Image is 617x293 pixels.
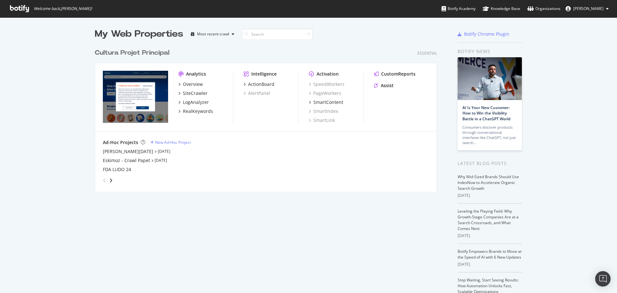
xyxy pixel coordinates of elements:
img: cultura.com [103,71,168,123]
button: [PERSON_NAME] [560,4,614,14]
a: Assist [374,82,394,89]
div: Most recent crawl [197,32,229,36]
a: PageWorkers [309,90,341,96]
div: Consumers discover products through conversational interfaces like ChatGPT, not just search… [462,125,517,145]
div: Analytics [186,71,206,77]
a: FDA LUDO 24 [103,166,131,173]
div: New Ad-Hoc Project [155,140,191,145]
div: LogAnalyzer [183,99,209,105]
div: [DATE] [458,233,522,239]
div: Organizations [527,5,560,12]
a: Eskimoz - Crawl Papet [103,157,150,164]
input: Search [242,29,313,40]
div: Overview [183,81,203,87]
span: Antoine Séverine [573,6,604,11]
div: grid [95,41,442,192]
div: RealKeywords [183,108,213,114]
a: SmartLink [309,117,335,124]
div: angle-left [100,175,109,186]
div: Cultura Projet Principal [95,48,169,58]
a: SpeedWorkers [309,81,344,87]
div: Knowledge Base [483,5,520,12]
a: ActionBoard [244,81,274,87]
img: AI Is Your New Customer: How to Win the Visibility Battle in a ChatGPT World [458,57,522,100]
div: [DATE] [458,261,522,267]
a: CustomReports [374,71,416,77]
div: Open Intercom Messenger [595,271,611,287]
a: Leveling the Playing Field: Why Growth-Stage Companies Are at a Search Crossroads, and What Comes... [458,208,519,231]
a: LogAnalyzer [178,99,209,105]
a: SmartIndex [309,108,338,114]
div: [DATE] [458,193,522,198]
div: Essential [417,50,437,56]
a: Why Mid-Sized Brands Should Use IndexNow to Accelerate Organic Search Growth [458,174,519,191]
span: Welcome back, [PERSON_NAME] ! [34,6,92,11]
div: Botify Academy [442,5,476,12]
div: angle-right [109,177,113,184]
div: Botify Chrome Plugin [464,31,509,37]
div: CustomReports [381,71,416,77]
div: My Web Properties [95,28,183,41]
a: AlertPanel [244,90,270,96]
a: New Ad-Hoc Project [150,140,191,145]
a: SmartContent [309,99,343,105]
a: Cultura Projet Principal [95,48,172,58]
div: SmartContent [313,99,343,105]
a: Botify Empowers Brands to Move at the Speed of AI with 6 New Updates [458,249,522,260]
div: Activation [317,71,339,77]
button: Most recent crawl [188,29,237,39]
a: SiteCrawler [178,90,208,96]
div: Botify news [458,48,522,55]
div: Assist [381,82,394,89]
a: [DATE] [155,158,167,163]
div: Intelligence [251,71,277,77]
div: SiteCrawler [183,90,208,96]
a: RealKeywords [178,108,213,114]
div: Latest Blog Posts [458,160,522,167]
a: Botify Chrome Plugin [458,31,509,37]
a: [PERSON_NAME][DATE] [103,148,153,155]
div: Ad-Hoc Projects [103,139,138,146]
div: ActionBoard [248,81,274,87]
a: AI Is Your New Customer: How to Win the Visibility Battle in a ChatGPT World [462,105,510,121]
a: Overview [178,81,203,87]
a: [DATE] [158,149,170,154]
